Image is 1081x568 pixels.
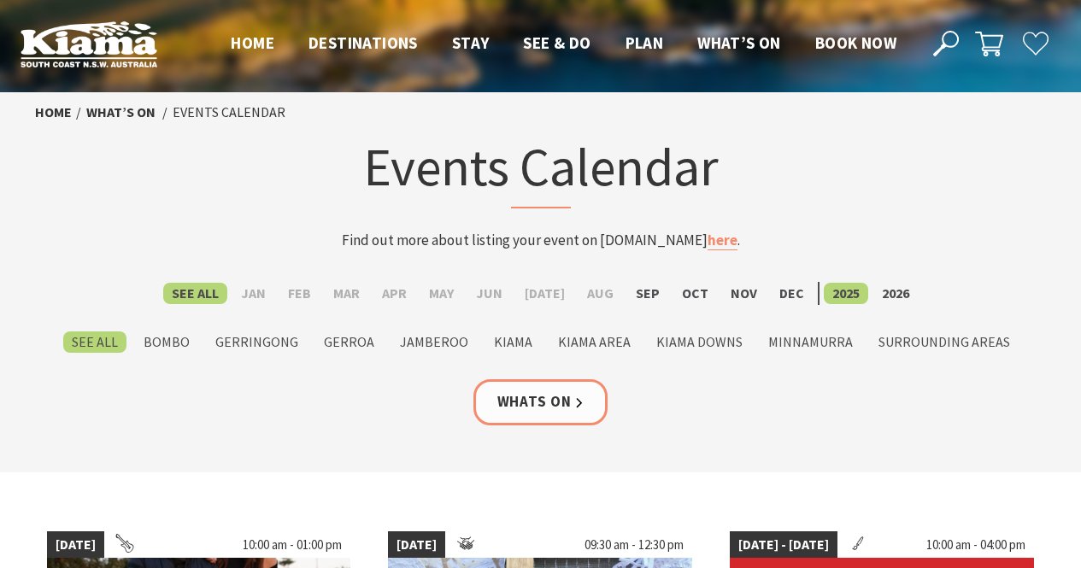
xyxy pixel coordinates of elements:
[516,283,573,304] label: [DATE]
[63,331,126,353] label: See All
[325,283,368,304] label: Mar
[163,283,227,304] label: See All
[47,531,104,559] span: [DATE]
[35,103,72,121] a: Home
[485,331,541,353] label: Kiama
[391,331,477,353] label: Jamberoo
[626,32,664,53] span: Plan
[388,531,445,559] span: [DATE]
[870,331,1019,353] label: Surrounding Areas
[873,283,918,304] label: 2026
[815,32,896,53] span: Book now
[232,283,274,304] label: Jan
[234,531,350,559] span: 10:00 am - 01:00 pm
[730,531,837,559] span: [DATE] - [DATE]
[722,283,766,304] label: Nov
[760,331,861,353] label: Minnamurra
[173,102,285,124] li: Events Calendar
[576,531,692,559] span: 09:30 am - 12:30 pm
[231,32,274,53] span: Home
[824,283,868,304] label: 2025
[214,30,914,58] nav: Main Menu
[452,32,490,53] span: Stay
[135,331,198,353] label: Bombo
[673,283,717,304] label: Oct
[523,32,590,53] span: See & Do
[373,283,415,304] label: Apr
[86,103,156,121] a: What’s On
[420,283,462,304] label: May
[21,20,157,67] img: Kiama Logo
[771,283,813,304] label: Dec
[697,32,781,53] span: What’s On
[627,283,668,304] label: Sep
[708,231,737,250] a: here
[279,283,320,304] label: Feb
[206,229,876,252] p: Find out more about listing your event on [DOMAIN_NAME] .
[648,331,751,353] label: Kiama Downs
[206,132,876,208] h1: Events Calendar
[308,32,418,53] span: Destinations
[918,531,1034,559] span: 10:00 am - 04:00 pm
[467,283,511,304] label: Jun
[473,379,608,425] a: Whats On
[207,331,307,353] label: Gerringong
[315,331,383,353] label: Gerroa
[579,283,622,304] label: Aug
[549,331,639,353] label: Kiama Area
